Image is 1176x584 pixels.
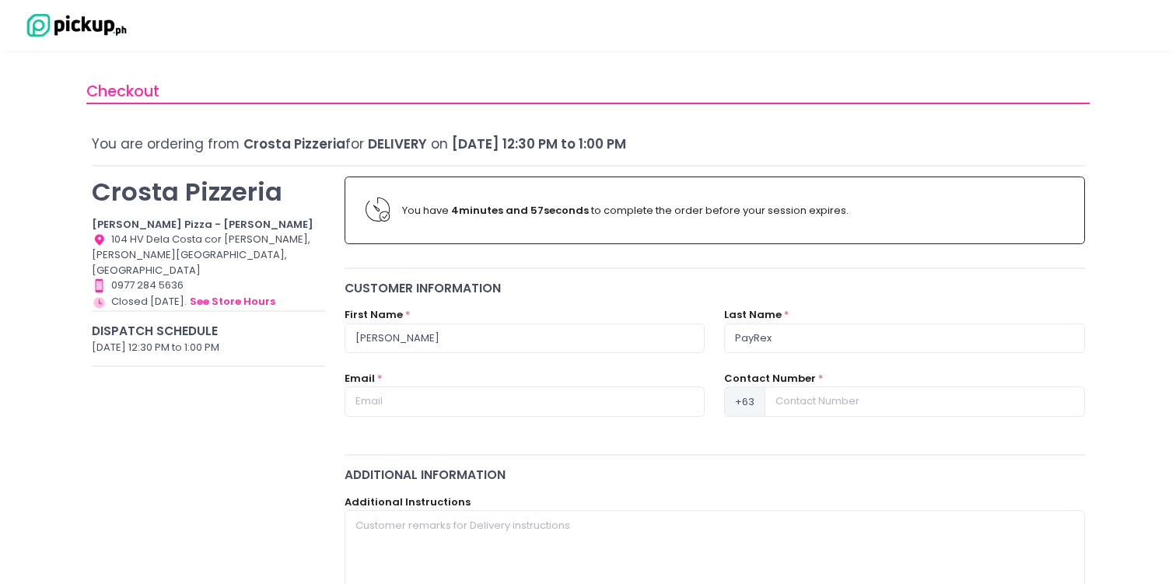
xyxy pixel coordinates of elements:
[452,135,626,153] span: [DATE] 12:30 PM to 1:00 PM
[345,386,705,416] input: Email
[345,279,1085,297] div: Customer Information
[92,232,326,278] div: 104 HV Dela Costa cor [PERSON_NAME], [PERSON_NAME][GEOGRAPHIC_DATA], [GEOGRAPHIC_DATA]
[345,466,1085,484] div: Additional Information
[724,371,816,386] label: Contact Number
[92,135,1085,154] div: You are ordering from for on
[92,217,313,232] b: [PERSON_NAME] Pizza - [PERSON_NAME]
[724,307,782,323] label: Last Name
[451,203,589,218] b: 4 minutes and 57 seconds
[402,203,1063,219] div: You have to complete the order before your session expires.
[345,495,471,510] label: Additional Instructions
[19,12,128,39] img: logo
[86,80,1090,104] div: Checkout
[368,135,427,153] span: Delivery
[189,293,276,310] button: see store hours
[345,307,403,323] label: First Name
[724,323,1084,353] input: Last Name
[92,293,326,310] div: Closed [DATE].
[92,322,326,340] div: Dispatch Schedule
[345,371,375,386] label: Email
[92,177,326,207] p: Crosta Pizzeria
[92,278,326,293] div: 0977 284 5636
[724,386,765,416] span: +63
[92,340,326,355] div: [DATE] 12:30 PM to 1:00 PM
[243,135,345,153] span: Crosta Pizzeria
[345,323,705,353] input: First Name
[765,386,1084,416] input: Contact Number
